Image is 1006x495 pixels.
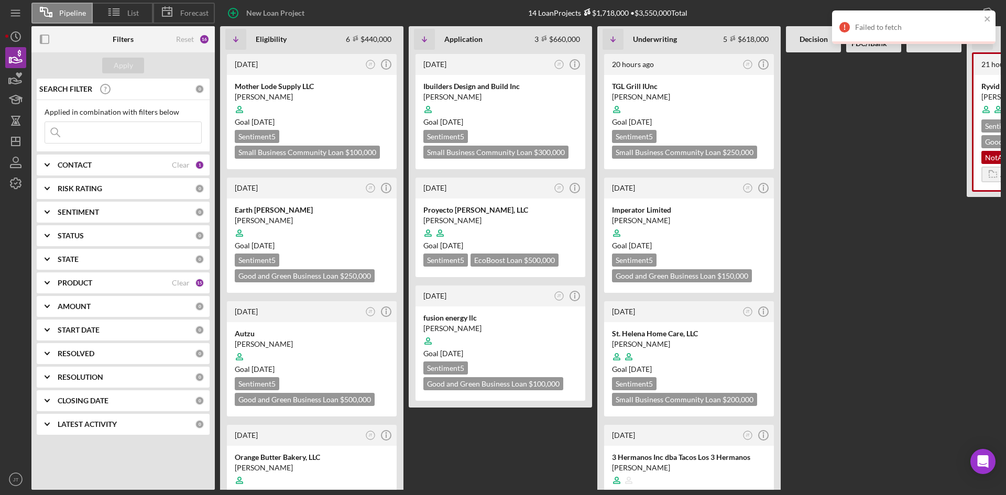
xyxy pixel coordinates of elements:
[114,58,133,73] div: Apply
[364,58,378,72] button: JT
[364,181,378,195] button: JT
[741,428,755,443] button: JT
[246,3,304,24] div: New Loan Project
[195,349,204,358] div: 0
[423,117,463,126] span: Goal
[524,256,555,265] span: $500,000
[741,181,755,195] button: JT
[58,326,100,334] b: START DATE
[612,183,635,192] time: 2025-09-02 22:28
[102,58,144,73] button: Apply
[723,35,769,43] div: 5 $618,000
[235,146,380,159] div: Small Business Community Loan
[552,58,566,72] button: JT
[195,207,204,217] div: 0
[368,62,372,66] text: JT
[471,254,559,267] div: EcoBoost Loan
[195,255,204,264] div: 0
[723,148,753,157] span: $250,000
[113,35,134,43] b: Filters
[58,302,91,311] b: AMOUNT
[970,449,996,474] div: Open Intercom Messenger
[340,271,371,280] span: $250,000
[423,146,568,159] div: Small Business Community Loan
[235,377,279,390] div: Sentiment 5
[5,469,26,490] button: JT
[741,305,755,319] button: JT
[612,241,652,250] span: Goal
[746,62,749,66] text: JT
[423,377,563,390] div: Good and Green Business Loan
[942,3,1001,24] button: Export
[251,117,275,126] time: 09/27/2025
[195,420,204,429] div: 0
[58,232,84,240] b: STATUS
[235,269,375,282] div: Good and Green Business Loan
[220,3,315,24] button: New Loan Project
[423,215,577,226] div: [PERSON_NAME]
[423,92,577,102] div: [PERSON_NAME]
[58,279,92,287] b: PRODUCT
[557,186,561,190] text: JT
[39,85,92,93] b: SEARCH FILTER
[235,117,275,126] span: Goal
[612,92,766,102] div: [PERSON_NAME]
[612,328,766,339] div: St. Helena Home Care, LLC
[414,176,587,279] a: [DATE]JTProyecto [PERSON_NAME], LLC[PERSON_NAME]Goal [DATE]Sentiment5EcoBoost Loan $500,000
[172,161,190,169] div: Clear
[195,325,204,335] div: 0
[195,396,204,405] div: 0
[423,291,446,300] time: 2025-08-12 03:52
[612,463,766,473] div: [PERSON_NAME]
[423,349,463,358] span: Goal
[364,428,378,443] button: JT
[58,255,79,263] b: STATE
[13,477,19,482] text: JT
[612,269,752,282] div: Good and Green Business Loan
[984,15,991,25] button: close
[235,463,389,473] div: [PERSON_NAME]
[423,205,577,215] div: Proyecto [PERSON_NAME], LLC
[235,205,389,215] div: Earth [PERSON_NAME]
[612,339,766,349] div: [PERSON_NAME]
[612,452,766,463] div: 3 Hermanos Inc dba Tacos Los 3 Hermanos
[612,81,766,92] div: TGL Grill IUnc
[235,393,375,406] div: Good and Green Business Loan
[612,215,766,226] div: [PERSON_NAME]
[195,160,204,170] div: 1
[612,254,657,267] div: Sentiment 5
[225,300,398,418] a: [DATE]JTAutzu[PERSON_NAME]Goal [DATE]Sentiment5Good and Green Business Loan $500,000
[423,130,468,143] div: Sentiment 5
[256,35,287,43] b: Eligibility
[225,52,398,171] a: [DATE]JTMother Lode Supply LLC[PERSON_NAME]Goal [DATE]Sentiment5Small Business Community Loan $10...
[423,241,463,250] span: Goal
[717,271,748,280] span: $150,000
[58,373,103,381] b: RESOLUTION
[235,130,279,143] div: Sentiment 5
[723,395,753,404] span: $200,000
[423,60,446,69] time: 2025-09-03 14:04
[440,241,463,250] time: 09/01/2025
[235,183,258,192] time: 2025-08-15 10:59
[612,146,757,159] div: Small Business Community Loan
[612,60,654,69] time: 2025-09-03 21:17
[612,365,652,373] span: Goal
[58,397,108,405] b: CLOSING DATE
[368,433,372,437] text: JT
[58,161,92,169] b: CONTACT
[345,148,376,157] span: $100,000
[529,379,560,388] span: $100,000
[603,52,775,171] a: 20 hours agoJTTGL Grill IUnc[PERSON_NAME]Goal [DATE]Sentiment5Small Business Community Loan $250,000
[629,117,652,126] time: 09/29/2025
[235,307,258,316] time: 2025-08-13 17:06
[746,310,749,313] text: JT
[225,176,398,294] a: [DATE]JTEarth [PERSON_NAME][PERSON_NAME]Goal [DATE]Sentiment5Good and Green Business Loan $250,000
[414,52,587,171] a: [DATE]JTIbuilders Design and Build Inc[PERSON_NAME]Goal [DATE]Sentiment5Small Business Community ...
[741,58,755,72] button: JT
[440,117,463,126] time: 10/04/2025
[444,35,483,43] b: Application
[58,349,94,358] b: RESOLVED
[423,254,468,267] div: Sentiment 5
[251,241,275,250] time: 09/29/2025
[552,289,566,303] button: JT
